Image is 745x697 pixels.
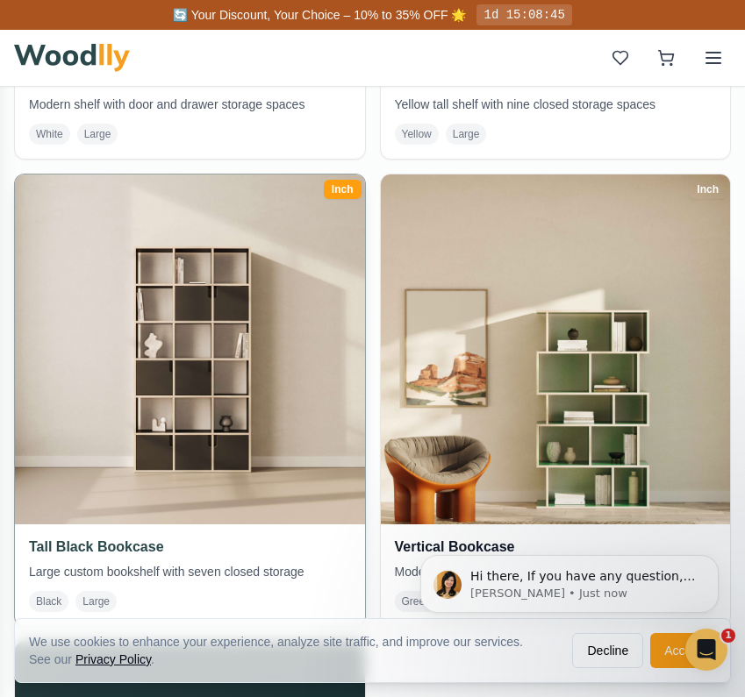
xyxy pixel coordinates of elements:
[572,633,643,668] button: Decline
[394,518,745,650] iframe: Intercom notifications message
[75,652,151,666] a: Privacy Policy
[173,8,466,22] span: 🔄 Your Discount, Your Choice – 10% to 35% OFF 🌟
[685,629,727,671] iframe: Intercom live chat
[29,591,68,612] span: Black
[650,633,716,668] button: Accept
[395,96,717,113] p: Yellow tall shelf with nine closed storage spaces
[75,591,117,612] span: Large
[29,563,351,580] p: Large custom bookshelf with seven closed storage
[324,180,362,199] div: Inch
[77,124,118,145] span: Large
[721,629,735,643] span: 1
[381,174,731,524] img: Vertical Bookcase
[29,96,351,113] p: Modern shelf with door and drawer storage spaces
[689,180,727,199] div: Inch
[395,124,439,145] span: Yellow
[6,166,373,532] img: Tall Black Bookcase
[476,4,571,25] div: 1d 15:08:45
[14,44,130,72] img: Woodlly
[29,633,558,668] div: We use cookies to enhance your experience, analyze site traffic, and improve our services. See our .
[29,124,70,145] span: White
[29,538,351,556] h3: Tall Black Bookcase
[446,124,487,145] span: Large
